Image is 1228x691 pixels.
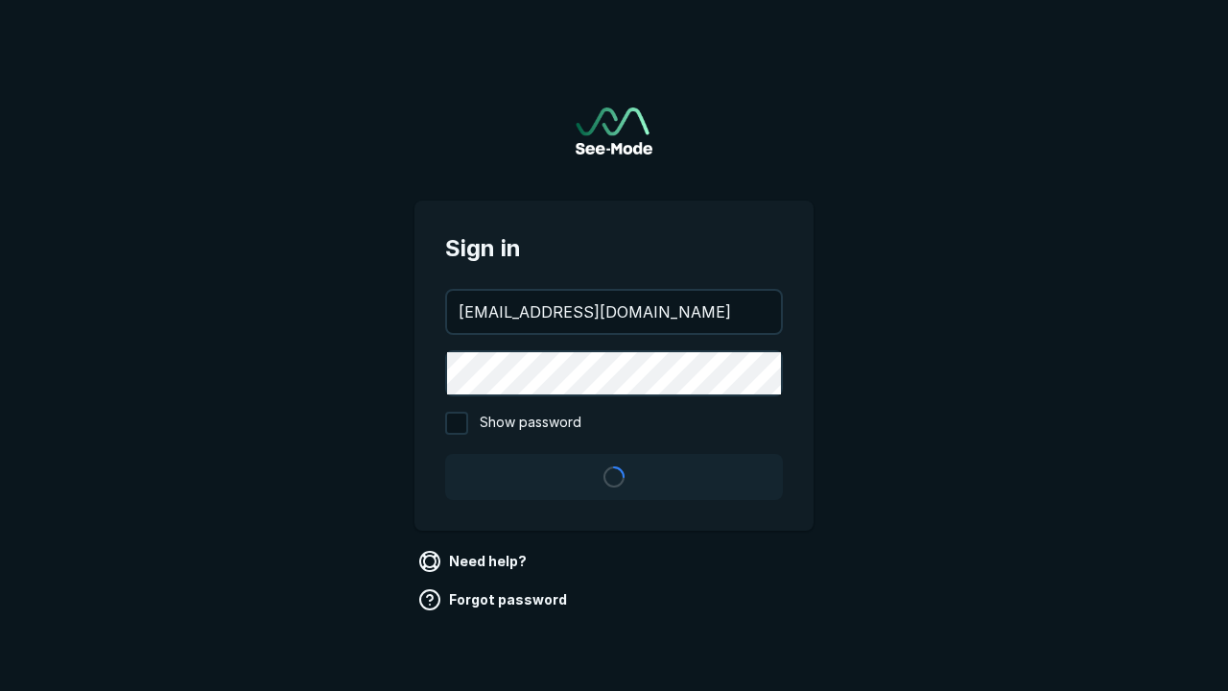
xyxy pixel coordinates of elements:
a: Go to sign in [576,107,652,155]
span: Sign in [445,231,783,266]
span: Show password [480,412,581,435]
img: See-Mode Logo [576,107,652,155]
input: your@email.com [447,291,781,333]
a: Forgot password [414,584,575,615]
a: Need help? [414,546,534,577]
